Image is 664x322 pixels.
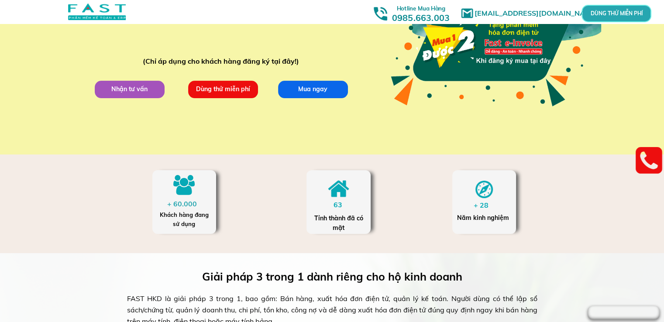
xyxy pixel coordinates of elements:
div: (Chỉ áp dụng cho khách hàng đăng ký tại đây!) [143,56,303,67]
div: + 28 [474,200,497,211]
p: Mua ngay [278,80,347,98]
div: Khách hàng đang sử dụng [157,210,211,229]
p: Nhận tư vấn [94,80,164,98]
h3: Giải pháp 3 trong 1 dành riêng cho hộ kinh doanh [202,268,475,285]
h1: [EMAIL_ADDRESS][DOMAIN_NAME] [475,8,603,19]
span: Hotline Mua Hàng [396,4,445,12]
h3: 0985.663.003 [382,2,460,23]
div: Tỉnh thành đã có mặt [313,213,364,233]
p: DÙNG THỬ MIỄN PHÍ [606,11,626,16]
div: + 60.000 [167,199,201,210]
p: Dùng thử miễn phí [188,80,258,98]
div: 63 [334,199,351,211]
div: Năm kinh nghiệm [457,213,511,223]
